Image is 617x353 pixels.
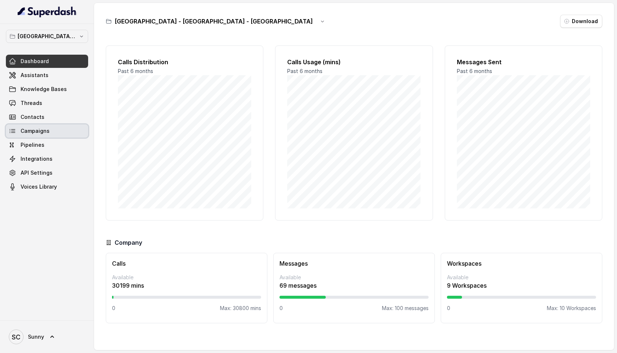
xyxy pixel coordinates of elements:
p: 0 [279,305,283,312]
button: Download [560,15,602,28]
span: Integrations [21,155,53,163]
p: 0 [447,305,450,312]
span: Past 6 months [457,68,492,74]
h2: Messages Sent [457,58,590,66]
text: SC [12,333,21,341]
h3: [GEOGRAPHIC_DATA] - [GEOGRAPHIC_DATA] - [GEOGRAPHIC_DATA] [115,17,313,26]
span: Sunny [28,333,44,341]
p: Max: 10 Workspaces [547,305,596,312]
p: Available [447,274,596,281]
a: Contacts [6,110,88,124]
h3: Company [115,238,142,247]
span: Campaigns [21,127,50,135]
span: Voices Library [21,183,57,190]
p: 30199 mins [112,281,261,290]
span: Past 6 months [118,68,153,74]
p: [GEOGRAPHIC_DATA] - [GEOGRAPHIC_DATA] - [GEOGRAPHIC_DATA] [18,32,76,41]
span: Pipelines [21,141,44,149]
h3: Messages [279,259,429,268]
span: Knowledge Bases [21,85,67,93]
h2: Calls Usage (mins) [287,58,421,66]
p: 9 Workspaces [447,281,596,290]
span: Contacts [21,113,44,121]
h3: Workspaces [447,259,596,268]
a: Integrations [6,152,88,165]
span: Past 6 months [287,68,322,74]
a: Threads [6,97,88,110]
button: [GEOGRAPHIC_DATA] - [GEOGRAPHIC_DATA] - [GEOGRAPHIC_DATA] [6,30,88,43]
span: Dashboard [21,58,49,65]
p: 69 messages [279,281,429,290]
a: Knowledge Bases [6,83,88,96]
a: Sunny [6,327,88,347]
img: light.svg [18,6,77,18]
a: Dashboard [6,55,88,68]
a: Voices Library [6,180,88,193]
p: Max: 30800 mins [220,305,261,312]
a: Pipelines [6,138,88,152]
a: API Settings [6,166,88,179]
p: Max: 100 messages [382,305,429,312]
h2: Calls Distribution [118,58,251,66]
a: Assistants [6,69,88,82]
p: Available [279,274,429,281]
p: 0 [112,305,115,312]
a: Campaigns [6,124,88,138]
span: Threads [21,99,42,107]
span: API Settings [21,169,53,176]
h3: Calls [112,259,261,268]
p: Available [112,274,261,281]
span: Assistants [21,72,48,79]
